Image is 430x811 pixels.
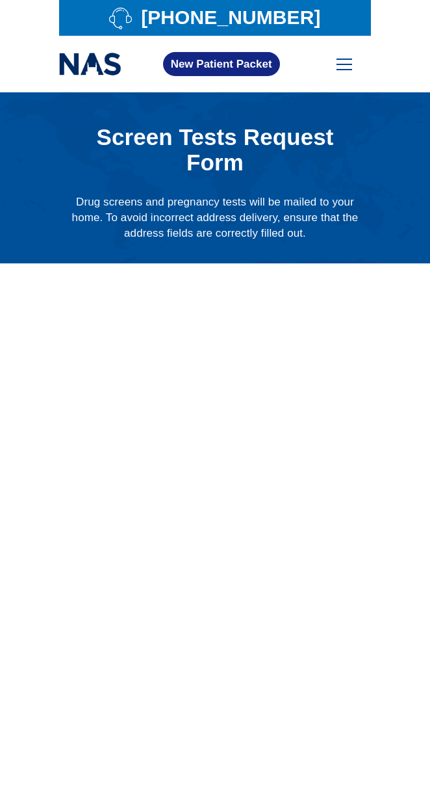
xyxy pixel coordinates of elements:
[171,59,272,70] span: New Patient Packet
[59,194,371,241] p: Drug screens and pregnancy tests will be mailed to your home. To avoid incorrect address delivery...
[66,7,364,29] a: [PHONE_NUMBER]
[66,125,364,175] h1: Screen Tests Request Form
[138,10,320,25] span: [PHONE_NUMBER]
[163,52,280,76] a: New Patient Packet
[59,49,121,78] img: national addiction specialists online suboxone clinic - logo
